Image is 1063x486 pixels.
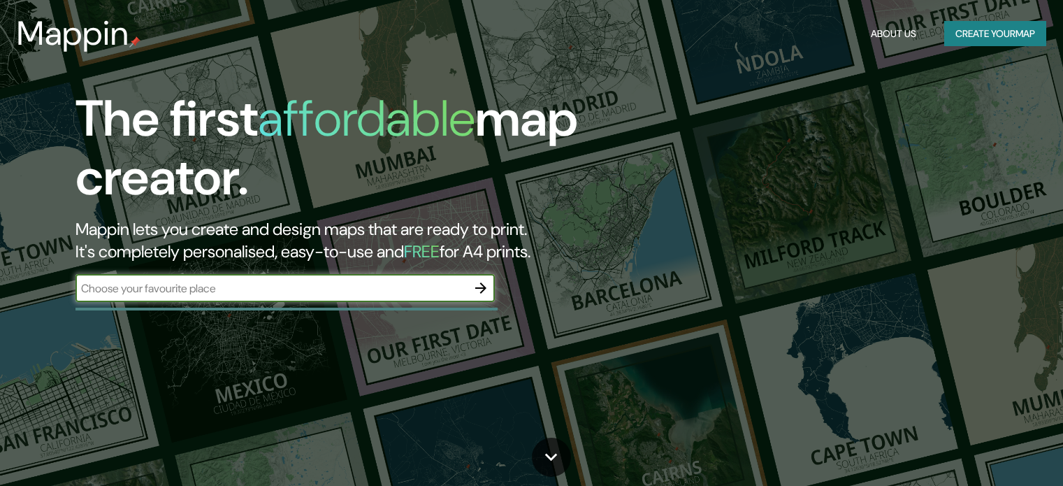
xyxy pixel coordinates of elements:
iframe: Help widget launcher [939,431,1048,471]
img: mappin-pin [129,36,140,48]
h3: Mappin [17,14,129,53]
h2: Mappin lets you create and design maps that are ready to print. It's completely personalised, eas... [75,218,607,263]
h1: The first map creator. [75,90,607,218]
input: Choose your favourite place [75,280,467,296]
h5: FREE [404,241,440,262]
button: About Us [865,21,922,47]
h1: affordable [258,86,475,151]
button: Create yourmap [944,21,1046,47]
